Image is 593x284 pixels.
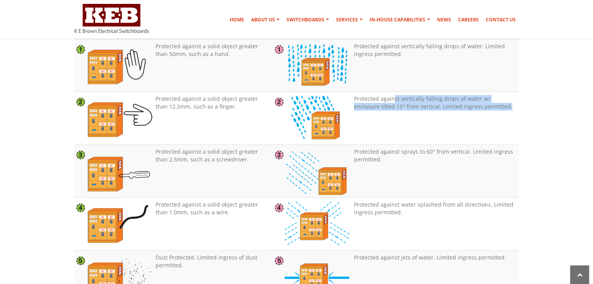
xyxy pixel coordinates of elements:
[283,12,332,28] a: Switchboards
[152,39,273,92] td: Protected against a solid object greater than 50mm, such as a hand.
[351,197,519,250] td: Protected against water splashed from all directions. Limited ingress permitted.
[351,39,519,92] td: Protected against vertically falling drops of water. Limited ingress permitted.
[351,145,519,198] td: Protected against sprays to 60° from vertical. Limited ingress permitted.
[455,12,482,28] a: Careers
[152,197,273,250] td: Protected against a solid object greater than 1.0mm, such as a wire.
[74,4,149,33] img: K E Brown Electrical Switchboards
[248,12,283,28] a: About Us
[434,12,454,28] a: News
[483,12,519,28] a: Contact Us
[227,12,247,28] a: Home
[152,92,273,145] td: Protected against a solid object greater than 12.5mm, such as a finger.
[351,92,519,145] td: Protected against vertically falling drops of water w/ enclosure tilted 15° from vertical. Limite...
[152,145,273,198] td: Protected against a solid object greater than 2.5mm, such as a screwdriver.
[366,12,433,28] a: In-house Capabilities
[333,12,366,28] a: Services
